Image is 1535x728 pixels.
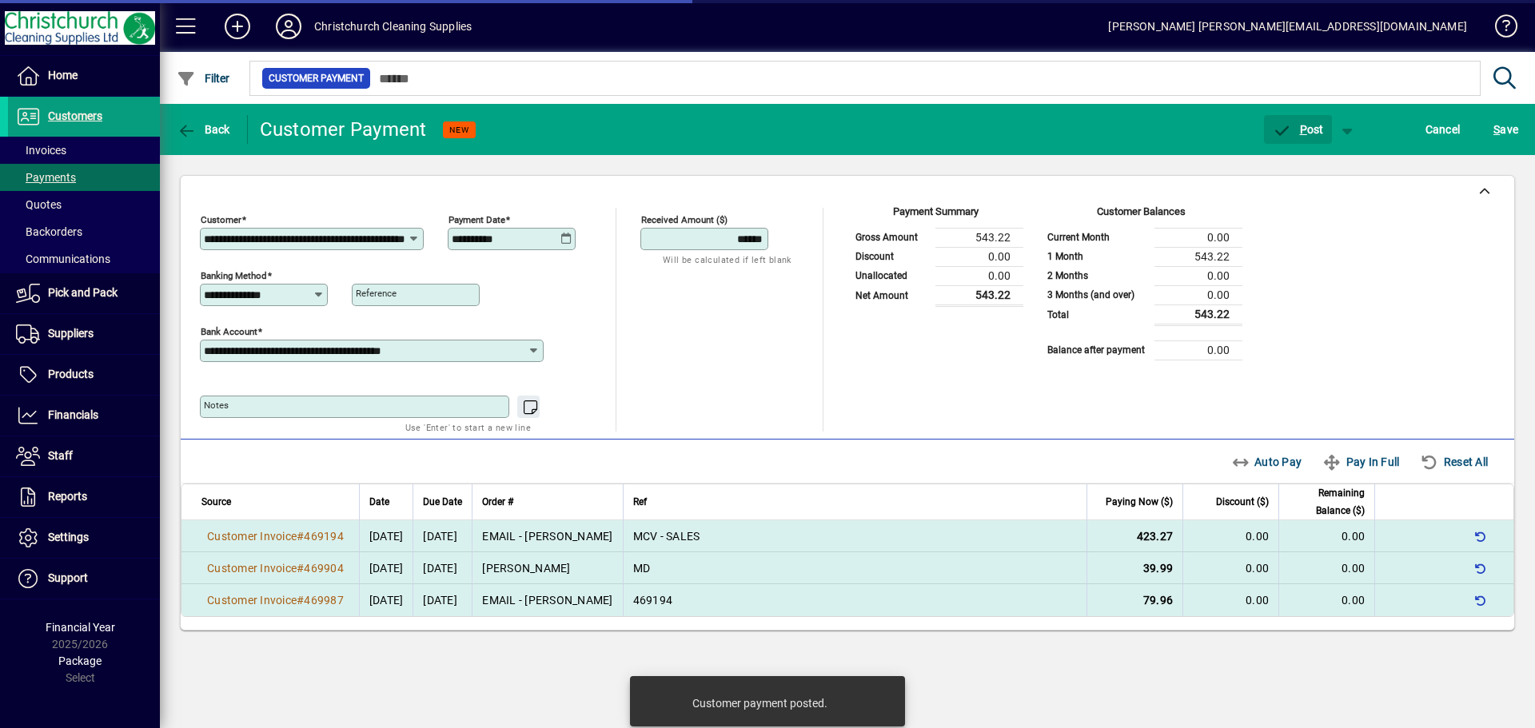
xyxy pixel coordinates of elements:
span: Paying Now ($) [1106,493,1173,511]
td: 0.00 [935,247,1023,266]
a: Payments [8,164,160,191]
mat-label: Payment Date [449,214,505,225]
td: 0.00 [1154,285,1242,304]
span: Customer Invoice [207,530,297,543]
a: Staff [8,436,160,476]
div: Customer Payment [260,117,427,142]
button: Pay In Full [1316,448,1405,476]
td: 543.22 [935,285,1023,305]
td: Total [1039,304,1154,324]
mat-label: Bank Account [201,326,257,337]
span: [DATE] [369,562,404,575]
td: Balance after payment [1039,340,1154,360]
td: 543.22 [1154,247,1242,266]
mat-label: Banking method [201,270,267,281]
span: 0.00 [1342,562,1365,575]
app-page-header-button: Back [160,115,248,144]
span: # [297,594,304,607]
div: Payment Summary [847,204,1023,228]
span: 0.00 [1342,530,1365,543]
td: 543.22 [935,228,1023,247]
div: Customer Balances [1039,204,1242,228]
span: P [1300,123,1307,136]
mat-label: Reference [356,288,397,299]
td: 543.22 [1154,304,1242,324]
a: Customer Invoice#469194 [201,527,349,545]
a: Customer Invoice#469987 [201,591,349,609]
span: S [1493,123,1500,136]
td: EMAIL - [PERSON_NAME] [472,520,622,552]
div: Christchurch Cleaning Supplies [314,14,472,39]
a: Home [8,56,160,96]
span: Order # [482,493,513,511]
span: 469987 [304,594,344,607]
td: Net Amount [847,285,935,305]
span: Staff [48,449,73,462]
div: [PERSON_NAME] [PERSON_NAME][EMAIL_ADDRESS][DOMAIN_NAME] [1108,14,1467,39]
span: 469194 [304,530,344,543]
span: Filter [177,72,230,85]
button: Cancel [1421,115,1465,144]
span: 423.27 [1137,530,1174,543]
span: 39.99 [1143,562,1173,575]
span: Remaining Balance ($) [1289,484,1365,519]
button: Back [173,115,234,144]
a: Settings [8,518,160,558]
span: Pick and Pack [48,286,118,299]
span: Customer Payment [269,70,364,86]
span: Customers [48,109,102,122]
span: Reports [48,490,87,503]
a: Backorders [8,218,160,245]
span: Reset All [1420,449,1488,475]
span: Financials [48,408,98,421]
span: 0.00 [1246,530,1269,543]
span: Back [177,123,230,136]
span: Invoices [16,144,66,157]
mat-label: Customer [201,214,241,225]
button: Save [1489,115,1522,144]
button: Profile [263,12,314,41]
td: Gross Amount [847,228,935,247]
a: Suppliers [8,314,160,354]
span: Pay In Full [1322,449,1399,475]
span: Package [58,654,102,667]
span: Payments [16,171,76,184]
span: ave [1493,117,1518,142]
span: Date [369,493,389,511]
mat-label: Notes [204,400,229,411]
a: Customer Invoice#469904 [201,559,349,577]
span: Customer Invoice [207,562,297,575]
button: Post [1264,115,1332,144]
a: Quotes [8,191,160,218]
span: Suppliers [48,327,94,340]
app-page-summary-card: Payment Summary [847,208,1023,307]
span: Discount ($) [1216,493,1269,511]
td: Discount [847,247,935,266]
span: Quotes [16,198,62,211]
a: Pick and Pack [8,273,160,313]
div: Customer payment posted. [692,695,827,711]
span: Products [48,368,94,380]
td: 3 Months (and over) [1039,285,1154,304]
td: 0.00 [1154,340,1242,360]
span: # [297,530,304,543]
span: Customer Invoice [207,594,297,607]
a: Knowledge Base [1483,3,1515,55]
span: 0.00 [1246,594,1269,607]
td: MD [623,552,1087,584]
a: Invoices [8,137,160,164]
span: 79.96 [1143,594,1173,607]
td: [PERSON_NAME] [472,552,622,584]
a: Support [8,559,160,599]
span: Backorders [16,225,82,238]
td: 1 Month [1039,247,1154,266]
td: MCV - SALES [623,520,1087,552]
span: Ref [633,493,647,511]
span: Settings [48,531,89,543]
mat-hint: Will be calculated if left blank [663,250,791,269]
td: EMAIL - [PERSON_NAME] [472,584,622,616]
a: Financials [8,396,160,436]
span: Financial Year [46,621,115,634]
span: Source [201,493,231,511]
button: Reset All [1413,448,1494,476]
